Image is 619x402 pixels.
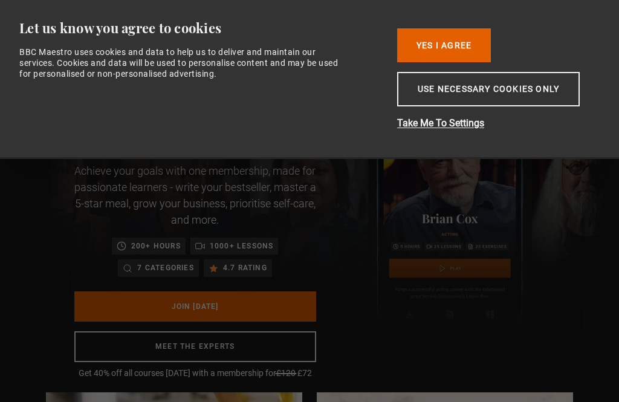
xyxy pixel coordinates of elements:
[131,240,181,252] p: 200+ hours
[137,262,193,274] p: 7 categories
[397,116,591,131] button: Take Me To Settings
[210,240,274,252] p: 1000+ lessons
[397,28,491,62] button: Yes I Agree
[19,47,343,80] div: BBC Maestro uses cookies and data to help us to deliver and maintain our services. Cookies and da...
[74,163,316,228] p: Achieve your goals with one membership, made for passionate learners - write your bestseller, mas...
[19,19,378,37] div: Let us know you agree to cookies
[74,367,316,380] p: Get 40% off all courses [DATE] with a membership for
[223,262,267,274] p: 4.7 rating
[297,368,312,378] span: £72
[276,368,296,378] span: £120
[397,72,580,106] button: Use necessary cookies only
[74,331,316,362] a: Meet the experts
[74,291,316,322] a: Join [DATE]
